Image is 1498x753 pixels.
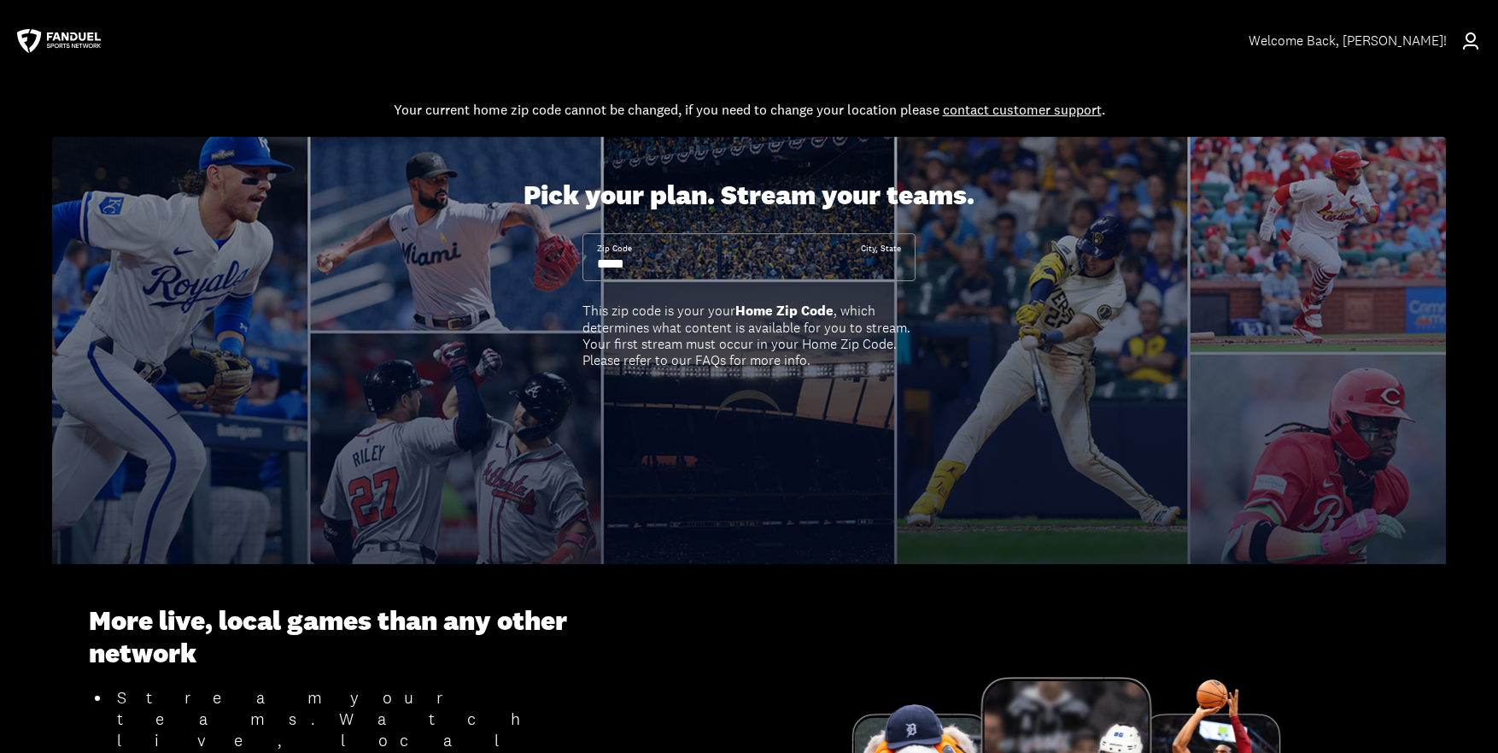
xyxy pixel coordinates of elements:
[861,243,901,255] div: City, State
[89,605,644,671] h3: More live, local games than any other network
[1249,32,1447,49] div: Welcome Back , [PERSON_NAME]!
[582,303,916,368] div: This zip code is your your , which determines what content is available for you to stream. Your f...
[943,101,1102,118] a: contact customer support
[394,99,1105,120] div: Your current home zip code cannot be changed, if you need to change your location please .
[1249,17,1481,65] a: Welcome Back, [PERSON_NAME]!
[735,302,834,320] b: Home Zip Code
[597,243,632,255] div: Zip Code
[524,179,974,212] div: Pick your plan. Stream your teams.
